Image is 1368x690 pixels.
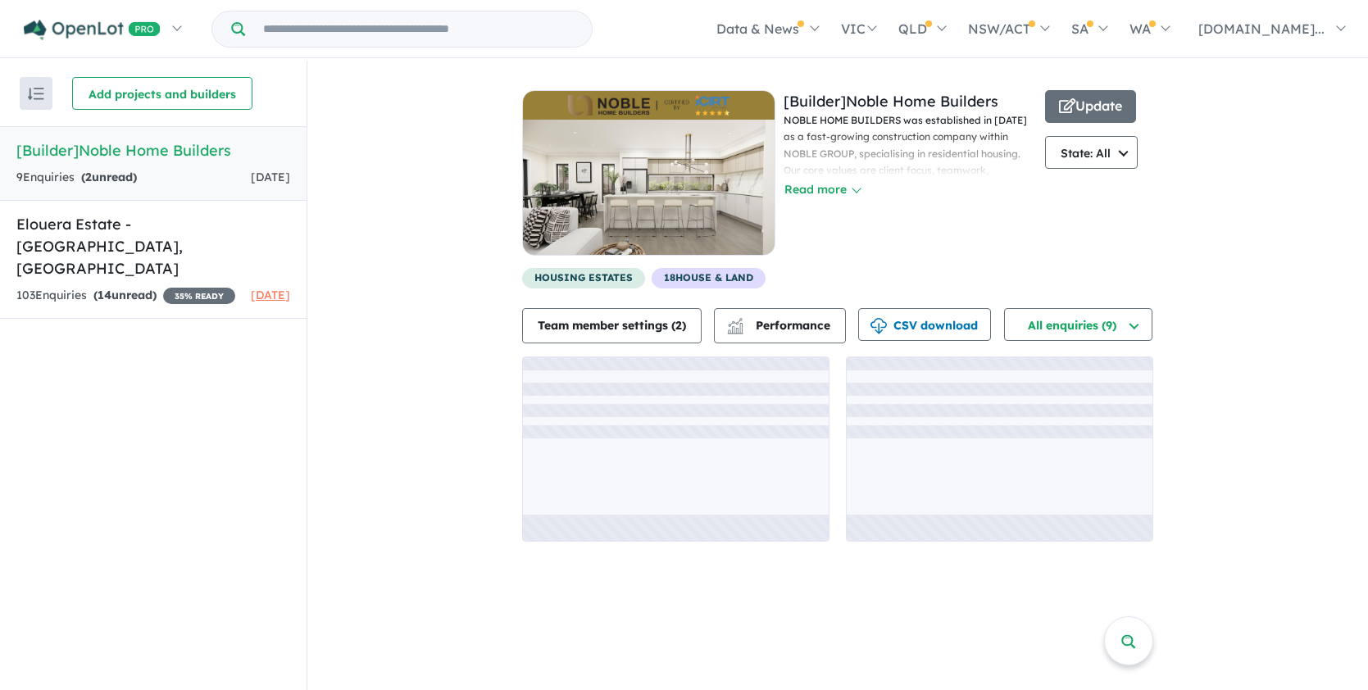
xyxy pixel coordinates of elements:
[522,268,645,288] span: housing estates
[784,112,1037,429] p: NOBLE HOME BUILDERS was established in [DATE] as a fast-growing construction company within NOBLE...
[652,268,766,288] span: 18 House & Land
[728,318,743,327] img: line-chart.svg
[870,318,887,334] img: download icon
[1198,20,1325,37] span: [DOMAIN_NAME]...
[28,88,44,100] img: sort.svg
[251,170,290,184] span: [DATE]
[784,180,861,199] button: Read more
[72,77,252,110] button: Add projects and builders
[858,308,991,341] button: CSV download
[248,11,589,47] input: Try estate name, suburb, builder or developer
[568,95,729,116] img: Noble Home Builders
[1045,136,1138,169] button: State: All
[98,288,111,302] span: 14
[675,318,682,333] span: 2
[784,92,998,111] a: [Builder]Noble Home Builders
[81,170,137,184] strong: ( unread)
[16,139,290,161] h5: [Builder] Noble Home Builders
[522,90,775,268] a: Noble Home BuildersNoble Home Builders
[251,288,290,302] span: [DATE]
[522,308,702,343] button: Team member settings (2)
[93,288,157,302] strong: ( unread)
[1045,90,1136,123] button: Update
[163,288,235,304] span: 35 % READY
[714,308,846,343] button: Performance
[16,286,235,306] div: 103 Enquir ies
[727,323,743,334] img: bar-chart.svg
[729,318,830,333] span: Performance
[16,213,290,279] h5: Elouera Estate - [GEOGRAPHIC_DATA] , [GEOGRAPHIC_DATA]
[1004,308,1152,341] button: All enquiries (9)
[16,168,137,188] div: 9 Enquir ies
[85,170,92,184] span: 2
[523,120,775,255] img: Noble Home Builders
[24,20,161,40] img: Openlot PRO Logo White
